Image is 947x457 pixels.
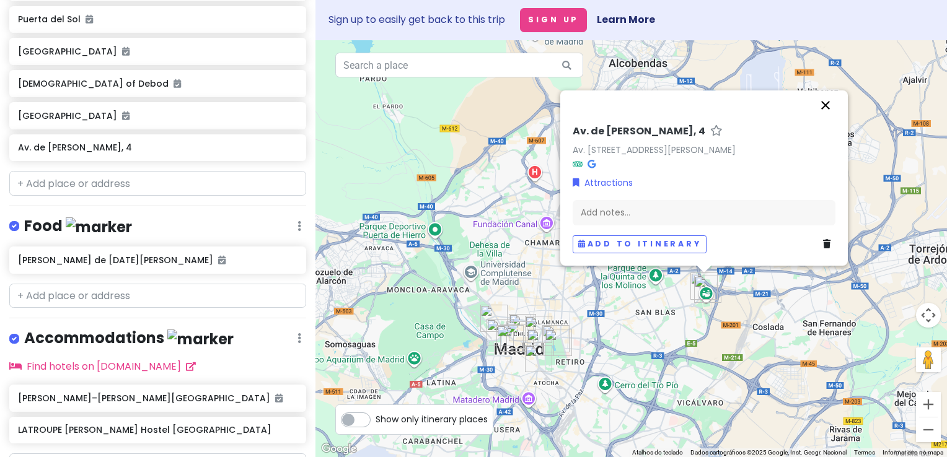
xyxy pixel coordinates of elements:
[275,394,283,403] i: Added to itinerary
[496,325,524,352] div: Mercado de San Miguel
[883,449,943,456] a: Informar erro no mapa
[694,276,721,303] div: Riyadh Air Metropolitano
[24,216,132,237] h4: Food
[588,159,596,168] i: Google Maps
[573,199,835,225] div: Add notes...
[916,303,941,328] button: Controles da câmera no mapa
[690,272,718,300] div: Av. de Luis Aragonés, 4
[24,328,234,349] h4: Accommodations
[9,359,196,373] a: Find hotels on [DOMAIN_NAME]
[9,171,306,196] input: + Add place or address
[506,321,534,349] div: Puerta del Sol
[18,78,297,89] h6: [DEMOGRAPHIC_DATA] of Debod
[376,412,488,426] span: Show only itinerary places
[86,15,93,24] i: Added to itinerary
[18,142,297,153] h6: Av. de [PERSON_NAME], 4
[18,393,297,404] h6: [PERSON_NAME]–[PERSON_NAME][GEOGRAPHIC_DATA]
[122,47,130,56] i: Added to itinerary
[690,449,847,456] span: Dados cartográficos ©2025 Google, Inst. Geogr. Nacional
[509,314,536,341] div: Gran Vía
[916,417,941,442] button: Diminuir o zoom
[527,329,554,356] div: Museo Nacional del Prado
[854,449,875,456] a: Termos (abre em uma nova guia)
[811,90,840,120] button: Fechar
[66,217,132,237] img: marker
[525,345,552,372] div: LATROUPE Prado Hostel Madrid
[319,441,359,457] img: Google
[487,319,514,346] div: Royal Palace of Madrid
[573,143,736,155] a: Av. [STREET_ADDRESS][PERSON_NAME]
[916,392,941,417] button: Aumentar o zoom
[573,176,633,189] a: Attractions
[500,324,527,352] div: Plaza Mayor
[525,316,552,343] div: Plaza de Cibeles
[542,325,570,352] div: El Retiro Park
[18,14,297,25] h6: Puerta del Sol
[632,448,683,457] button: Atalhos do teclado
[9,284,306,308] input: + Add place or address
[335,53,583,77] input: Search a place
[916,347,941,372] button: Arraste o Pegman até o mapa para abrir o Street View
[319,441,359,457] a: Abrir esta área no Google Maps (abre uma nova janela)
[573,235,707,253] button: Add to itinerary
[710,125,723,138] a: Star place
[545,329,572,356] div: Palacio de Cristal
[18,255,297,266] h6: [PERSON_NAME] de [DATE][PERSON_NAME]
[520,8,587,32] button: Sign Up
[122,111,130,120] i: Added to itinerary
[18,46,297,57] h6: [GEOGRAPHIC_DATA]
[174,79,181,88] i: Added to itinerary
[18,110,297,121] h6: [GEOGRAPHIC_DATA]
[573,125,705,138] h6: Av. de [PERSON_NAME], 4
[18,424,297,435] h6: LATROUPE [PERSON_NAME] Hostel [GEOGRAPHIC_DATA]
[597,12,655,27] a: Learn More
[573,159,583,168] i: Tripadvisor
[218,256,226,264] i: Added to itinerary
[480,305,508,332] div: Temple of Debod
[167,329,234,349] img: marker
[823,237,835,251] a: Delete place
